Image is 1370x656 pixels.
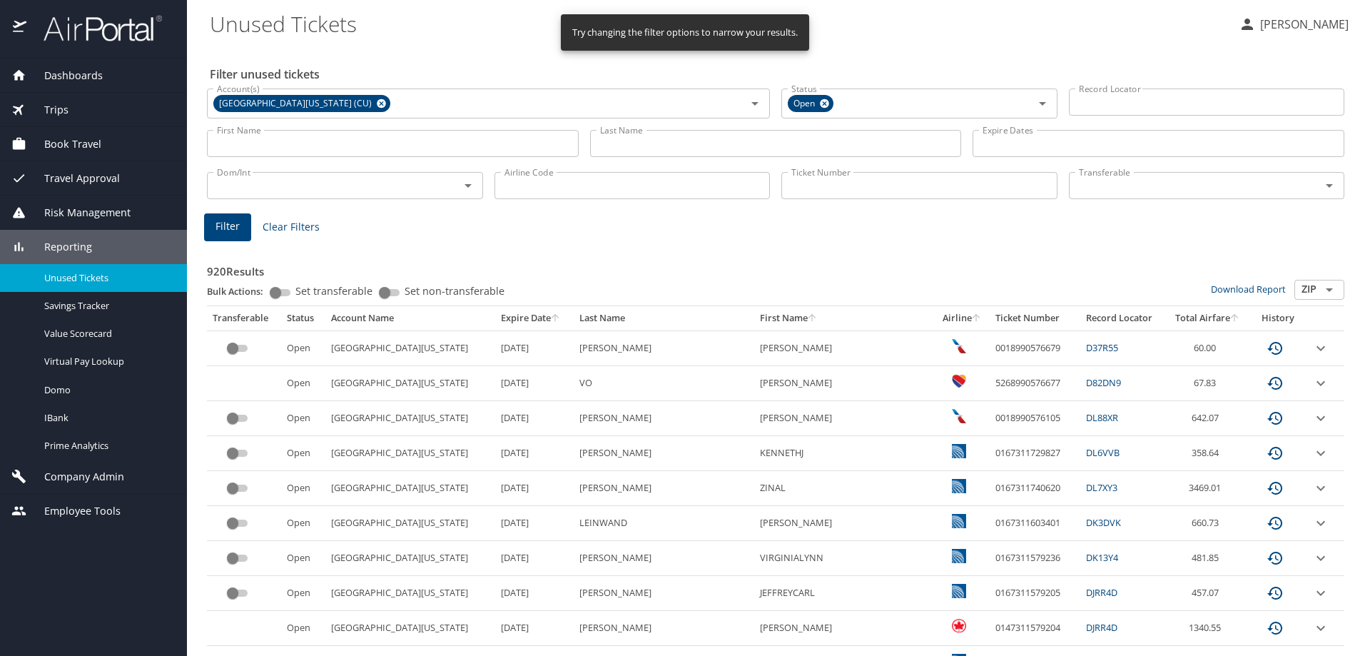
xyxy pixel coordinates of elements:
[26,469,124,485] span: Company Admin
[281,541,326,576] td: Open
[281,576,326,611] td: Open
[952,584,966,598] img: United Airlines
[952,444,966,458] img: United Airlines
[1312,445,1329,462] button: expand row
[495,541,574,576] td: [DATE]
[26,68,103,84] span: Dashboards
[972,314,982,323] button: sort
[990,611,1080,646] td: 0147311579204
[495,506,574,541] td: [DATE]
[44,327,170,340] span: Value Scorecard
[207,285,275,298] p: Bulk Actions:
[574,330,753,365] td: [PERSON_NAME]
[990,401,1080,436] td: 0018990576105
[213,96,380,111] span: [GEOGRAPHIC_DATA][US_STATE] (CU)
[26,171,120,186] span: Travel Approval
[1032,94,1052,113] button: Open
[44,271,170,285] span: Unused Tickets
[210,1,1227,46] h1: Unused Tickets
[952,479,966,493] img: United Airlines
[325,436,495,471] td: [GEOGRAPHIC_DATA][US_STATE]
[1086,446,1120,459] a: DL6VVB
[1312,375,1329,392] button: expand row
[1256,16,1349,33] p: [PERSON_NAME]
[572,19,798,46] div: Try changing the filter options to narrow your results.
[754,436,934,471] td: KENNETHJ
[788,96,823,111] span: Open
[281,471,326,506] td: Open
[551,314,561,323] button: sort
[26,136,101,152] span: Book Travel
[808,314,818,323] button: sort
[204,213,251,241] button: Filter
[574,506,753,541] td: LEINWAND
[263,218,320,236] span: Clear Filters
[495,576,574,611] td: [DATE]
[325,611,495,646] td: [GEOGRAPHIC_DATA][US_STATE]
[1230,314,1240,323] button: sort
[990,506,1080,541] td: 0167311603401
[325,506,495,541] td: [GEOGRAPHIC_DATA][US_STATE]
[325,330,495,365] td: [GEOGRAPHIC_DATA][US_STATE]
[1166,576,1250,611] td: 457.07
[754,506,934,541] td: [PERSON_NAME]
[26,239,92,255] span: Reporting
[1080,306,1166,330] th: Record Locator
[1211,283,1286,296] a: Download Report
[745,94,765,113] button: Open
[281,611,326,646] td: Open
[44,383,170,397] span: Domo
[574,306,753,330] th: Last Name
[1312,550,1329,567] button: expand row
[574,611,753,646] td: [PERSON_NAME]
[281,506,326,541] td: Open
[1166,471,1250,506] td: 3469.01
[1312,585,1329,602] button: expand row
[754,330,934,365] td: [PERSON_NAME]
[1166,330,1250,365] td: 60.00
[990,541,1080,576] td: 0167311579236
[1312,515,1329,532] button: expand row
[754,401,934,436] td: [PERSON_NAME]
[1166,506,1250,541] td: 660.73
[325,541,495,576] td: [GEOGRAPHIC_DATA][US_STATE]
[405,286,504,296] span: Set non-transferable
[210,63,1347,86] h2: Filter unused tickets
[44,439,170,453] span: Prime Analytics
[495,471,574,506] td: [DATE]
[788,95,833,112] div: Open
[281,436,326,471] td: Open
[1086,411,1118,424] a: DL88XR
[1166,366,1250,401] td: 67.83
[1086,621,1117,634] a: DJRR4D
[44,355,170,368] span: Virtual Pay Lookup
[28,14,162,42] img: airportal-logo.png
[574,471,753,506] td: [PERSON_NAME]
[1319,176,1339,196] button: Open
[574,436,753,471] td: [PERSON_NAME]
[574,541,753,576] td: [PERSON_NAME]
[495,330,574,365] td: [DATE]
[1233,11,1354,37] button: [PERSON_NAME]
[952,514,966,528] img: United Airlines
[281,401,326,436] td: Open
[952,374,966,388] img: Southwest Airlines
[215,218,240,236] span: Filter
[281,366,326,401] td: Open
[1319,280,1339,300] button: Open
[44,299,170,313] span: Savings Tracker
[495,306,574,330] th: Expire Date
[1086,586,1117,599] a: DJRR4D
[458,176,478,196] button: Open
[1312,620,1329,637] button: expand row
[952,409,966,423] img: American Airlines
[952,619,966,633] img: Air Canada
[1312,340,1329,357] button: expand row
[213,95,390,112] div: [GEOGRAPHIC_DATA][US_STATE] (CU)
[1086,341,1118,354] a: D37R55
[1086,551,1118,564] a: DK13Y4
[495,366,574,401] td: [DATE]
[952,339,966,353] img: American Airlines
[574,576,753,611] td: [PERSON_NAME]
[934,306,990,330] th: Airline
